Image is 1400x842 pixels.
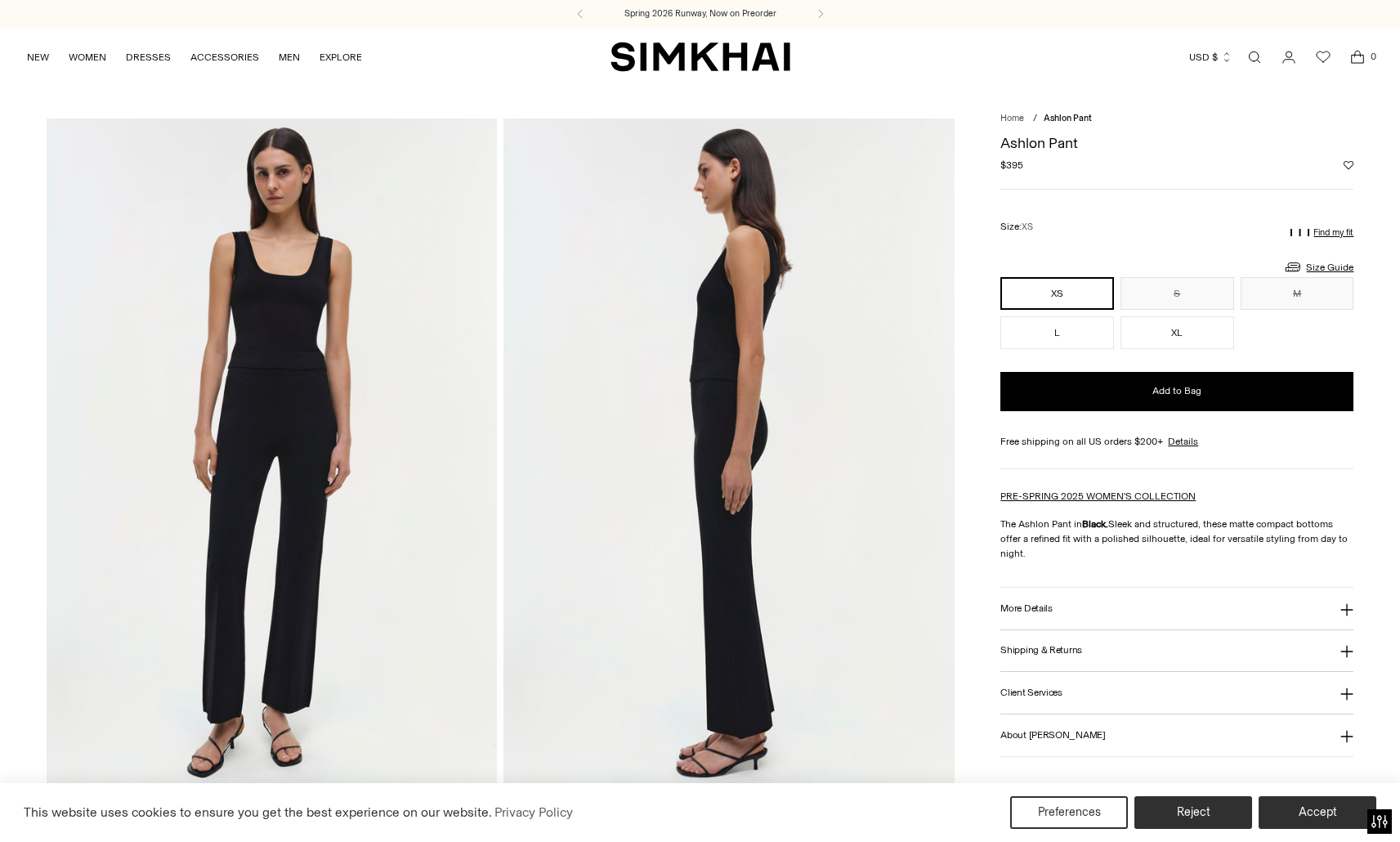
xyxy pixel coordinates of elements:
[1000,277,1114,310] button: XS
[126,39,171,75] a: DRESSES
[1307,41,1340,74] a: Wishlist
[1000,372,1353,411] button: Add to Bag
[1000,672,1353,714] button: Client Services
[1000,136,1353,150] h1: Ashlon Pant
[279,39,300,75] a: MEN
[1344,160,1353,170] button: Add to Wishlist
[1000,434,1353,449] div: Free shipping on all US orders $200+
[1000,517,1353,561] p: The Ashlon Pant in Sleek and structured, these matte compact bottoms offer a refined fit with a p...
[1000,687,1062,698] h3: Client Services
[320,39,362,75] a: EXPLORE
[1238,41,1271,74] a: Open search modal
[1022,222,1033,232] span: XS
[1000,730,1105,741] h3: About [PERSON_NAME]
[1189,39,1232,75] button: USD $
[1044,113,1092,123] span: Ashlon Pant
[1000,113,1024,123] a: Home
[1259,796,1376,829] button: Accept
[1341,41,1374,74] a: Open cart modal
[1168,434,1198,449] a: Details
[1000,645,1082,656] h3: Shipping & Returns
[1000,588,1353,629] button: More Details
[1000,112,1353,126] nav: breadcrumbs
[1152,384,1201,398] span: Add to Bag
[1273,41,1305,74] a: Go to the account page
[1134,796,1252,829] button: Reject
[47,119,498,795] img: Ashlon Pant
[1000,714,1353,756] button: About [PERSON_NAME]
[1000,630,1353,672] button: Shipping & Returns
[1000,219,1033,235] label: Size:
[1366,49,1380,64] span: 0
[1082,518,1108,530] strong: Black.
[69,39,106,75] a: WOMEN
[1000,158,1023,172] span: $395
[1241,277,1354,310] button: M
[24,804,492,820] span: This website uses cookies to ensure you get the best experience on our website.
[190,39,259,75] a: ACCESSORIES
[492,800,575,825] a: Privacy Policy (opens in a new tab)
[1033,112,1037,126] div: /
[1010,796,1128,829] button: Preferences
[1000,316,1114,349] button: L
[27,39,49,75] a: NEW
[1120,316,1234,349] button: XL
[1283,257,1353,277] a: Size Guide
[1120,277,1234,310] button: S
[503,119,955,795] img: Ashlon Pant
[1000,490,1196,502] a: PRE-SPRING 2025 WOMEN'S COLLECTION
[1000,603,1052,614] h3: More Details
[611,41,790,73] a: SIMKHAI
